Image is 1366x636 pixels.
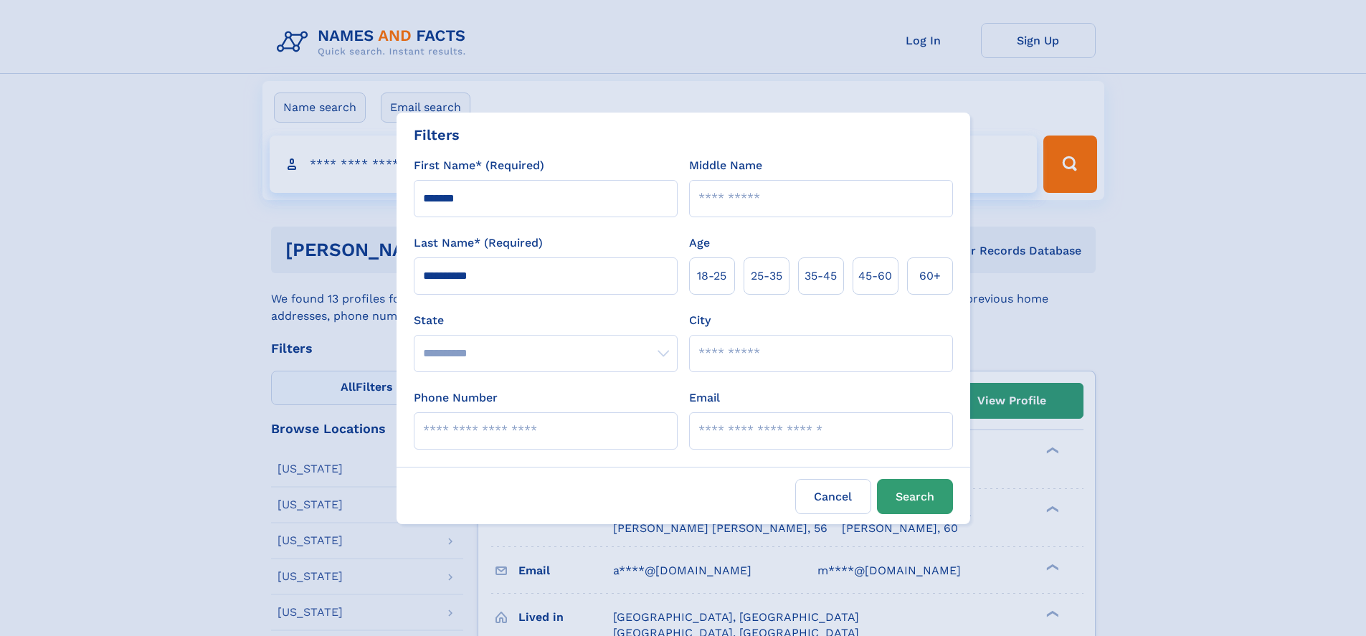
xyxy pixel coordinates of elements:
span: 35‑45 [805,267,837,285]
label: Cancel [795,479,871,514]
label: State [414,312,678,329]
label: Last Name* (Required) [414,234,543,252]
span: 18‑25 [697,267,726,285]
label: Age [689,234,710,252]
label: Email [689,389,720,407]
button: Search [877,479,953,514]
span: 60+ [919,267,941,285]
label: City [689,312,711,329]
span: 25‑35 [751,267,782,285]
span: 45‑60 [858,267,892,285]
div: Filters [414,124,460,146]
label: Phone Number [414,389,498,407]
label: First Name* (Required) [414,157,544,174]
label: Middle Name [689,157,762,174]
